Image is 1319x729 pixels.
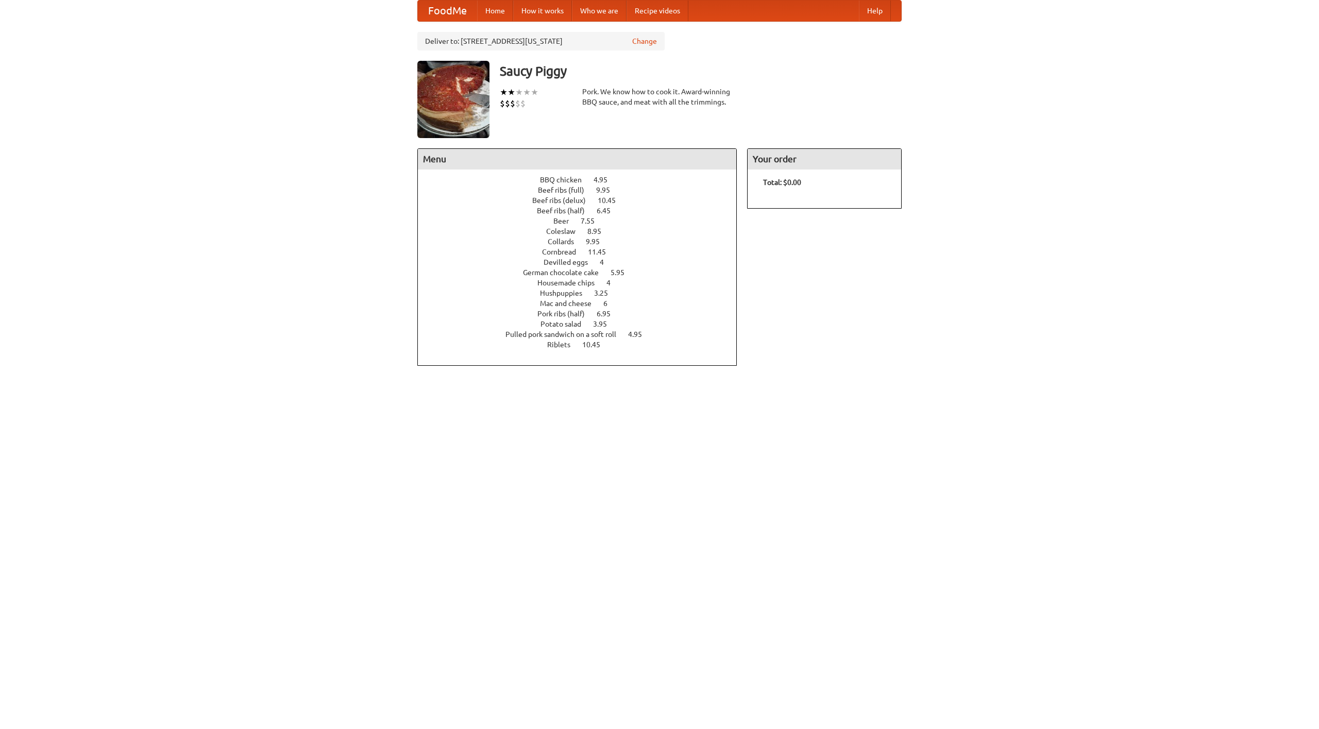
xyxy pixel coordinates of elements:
li: $ [515,98,520,109]
span: 9.95 [586,238,610,246]
a: Recipe videos [627,1,688,21]
span: Hushpuppies [540,289,593,297]
a: Pulled pork sandwich on a soft roll 4.95 [505,330,661,338]
span: Cornbread [542,248,586,256]
a: Beef ribs (half) 6.45 [537,207,630,215]
span: Beer [553,217,579,225]
span: 3.25 [594,289,618,297]
a: Riblets 10.45 [547,341,619,349]
span: 4.95 [628,330,652,338]
div: Pork. We know how to cook it. Award-winning BBQ sauce, and meat with all the trimmings. [582,87,737,107]
h4: Menu [418,149,736,169]
span: Potato salad [540,320,591,328]
li: $ [510,98,515,109]
span: Coleslaw [546,227,586,235]
h3: Saucy Piggy [500,61,902,81]
a: How it works [513,1,572,21]
span: 11.45 [588,248,616,256]
span: Housemade chips [537,279,605,287]
a: BBQ chicken 4.95 [540,176,627,184]
span: 4 [600,258,614,266]
a: Beef ribs (delux) 10.45 [532,196,635,205]
a: Who we are [572,1,627,21]
a: Housemade chips 4 [537,279,630,287]
span: Beef ribs (full) [538,186,595,194]
span: 4 [606,279,621,287]
li: ★ [515,87,523,98]
span: 5.95 [611,268,635,277]
span: 8.95 [587,227,612,235]
span: BBQ chicken [540,176,592,184]
span: 4.95 [594,176,618,184]
span: Mac and cheese [540,299,602,308]
span: 6.45 [597,207,621,215]
span: Riblets [547,341,581,349]
img: angular.jpg [417,61,489,138]
a: Hushpuppies 3.25 [540,289,627,297]
span: 7.55 [581,217,605,225]
b: Total: $0.00 [763,178,801,187]
a: Beef ribs (full) 9.95 [538,186,629,194]
a: Beer 7.55 [553,217,614,225]
span: Collards [548,238,584,246]
div: Deliver to: [STREET_ADDRESS][US_STATE] [417,32,665,50]
li: ★ [523,87,531,98]
span: 10.45 [582,341,611,349]
span: German chocolate cake [523,268,609,277]
span: 3.95 [593,320,617,328]
a: German chocolate cake 5.95 [523,268,644,277]
li: $ [520,98,526,109]
li: ★ [500,87,508,98]
span: 6.95 [597,310,621,318]
a: Home [477,1,513,21]
a: Devilled eggs 4 [544,258,623,266]
span: 10.45 [598,196,626,205]
span: Pork ribs (half) [537,310,595,318]
li: ★ [531,87,538,98]
span: Beef ribs (delux) [532,196,596,205]
span: 6 [603,299,618,308]
h4: Your order [748,149,901,169]
a: Change [632,36,657,46]
a: Mac and cheese 6 [540,299,627,308]
a: Collards 9.95 [548,238,619,246]
li: $ [505,98,510,109]
a: Cornbread 11.45 [542,248,625,256]
span: Devilled eggs [544,258,598,266]
a: Pork ribs (half) 6.95 [537,310,630,318]
a: Potato salad 3.95 [540,320,626,328]
li: $ [500,98,505,109]
span: Beef ribs (half) [537,207,595,215]
a: Coleslaw 8.95 [546,227,620,235]
a: FoodMe [418,1,477,21]
span: 9.95 [596,186,620,194]
li: ★ [508,87,515,98]
a: Help [859,1,891,21]
span: Pulled pork sandwich on a soft roll [505,330,627,338]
